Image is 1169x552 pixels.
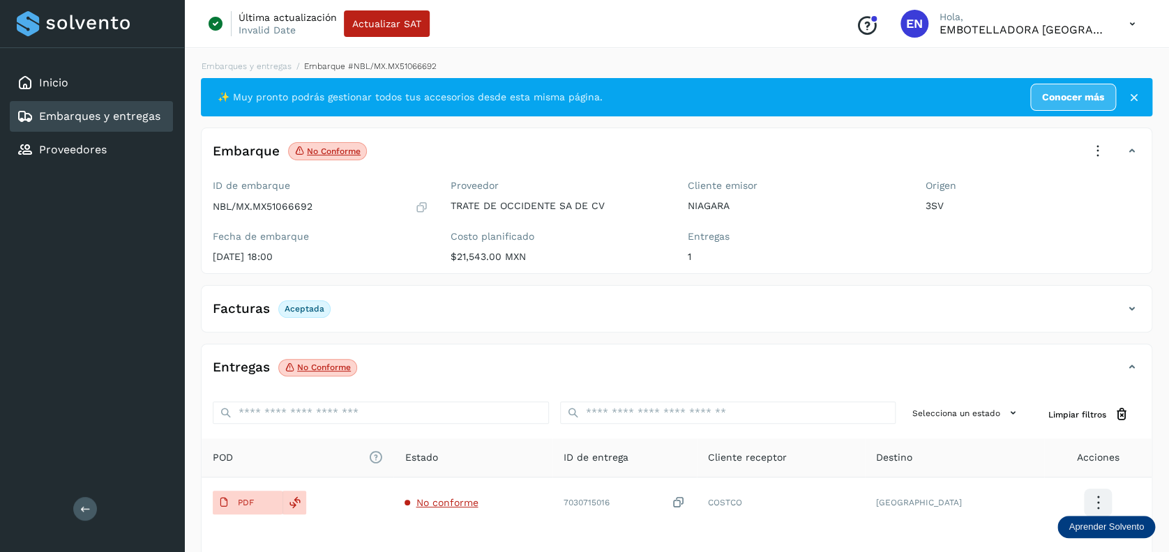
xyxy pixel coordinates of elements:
[688,251,903,263] p: 1
[202,61,292,71] a: Embarques y entregas
[907,401,1026,424] button: Selecciona un estado
[564,496,686,510] div: 7030715016
[416,497,478,508] span: No conforme
[304,61,437,71] span: Embarque #NBL/MX.MX51066692
[926,180,1141,192] label: Origen
[344,10,430,37] button: Actualizar SAT
[405,450,437,465] span: Estado
[1069,521,1144,532] p: Aprender Solvento
[213,301,270,317] h4: Facturas
[39,76,68,89] a: Inicio
[39,109,160,123] a: Embarques y entregas
[940,11,1107,23] p: Hola,
[202,355,1152,390] div: EntregasNo conforme
[297,362,351,372] p: No conforme
[282,491,306,514] div: Reemplazar POD
[238,498,254,507] p: PDF
[1076,450,1119,465] span: Acciones
[876,450,912,465] span: Destino
[218,90,603,105] span: ✨ Muy pronto podrás gestionar todos tus accesorios desde esta misma página.
[239,11,337,24] p: Última actualización
[213,180,428,192] label: ID de embarque
[697,477,865,528] td: COSTCO
[213,144,280,160] h4: Embarque
[451,251,666,263] p: $21,543.00 MXN
[708,450,787,465] span: Cliente receptor
[10,101,173,132] div: Embarques y entregas
[451,200,666,212] p: TRATE DE OCCIDENTE SA DE CV
[1057,516,1155,538] div: Aprender Solvento
[688,180,903,192] label: Cliente emisor
[307,146,361,156] p: No conforme
[239,24,296,36] p: Invalid Date
[285,304,324,314] p: Aceptada
[1030,84,1116,111] a: Conocer más
[202,297,1152,332] div: FacturasAceptada
[213,251,428,263] p: [DATE] 18:00
[688,231,903,243] label: Entregas
[564,450,628,465] span: ID de entrega
[202,139,1152,174] div: EmbarqueNo conforme
[1037,401,1140,427] button: Limpiar filtros
[213,491,282,514] button: PDF
[213,360,270,376] h4: Entregas
[352,19,421,29] span: Actualizar SAT
[213,231,428,243] label: Fecha de embarque
[688,200,903,212] p: NIAGARA
[39,143,107,156] a: Proveedores
[213,450,382,465] span: POD
[940,23,1107,36] p: EMBOTELLADORA NIAGARA DE MEXICO
[451,231,666,243] label: Costo planificado
[213,201,312,213] p: NBL/MX.MX51066692
[926,200,1141,212] p: 3SV
[10,135,173,165] div: Proveedores
[451,180,666,192] label: Proveedor
[10,68,173,98] div: Inicio
[201,60,1152,72] nav: breadcrumb
[1048,408,1106,421] span: Limpiar filtros
[865,477,1044,528] td: [GEOGRAPHIC_DATA]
